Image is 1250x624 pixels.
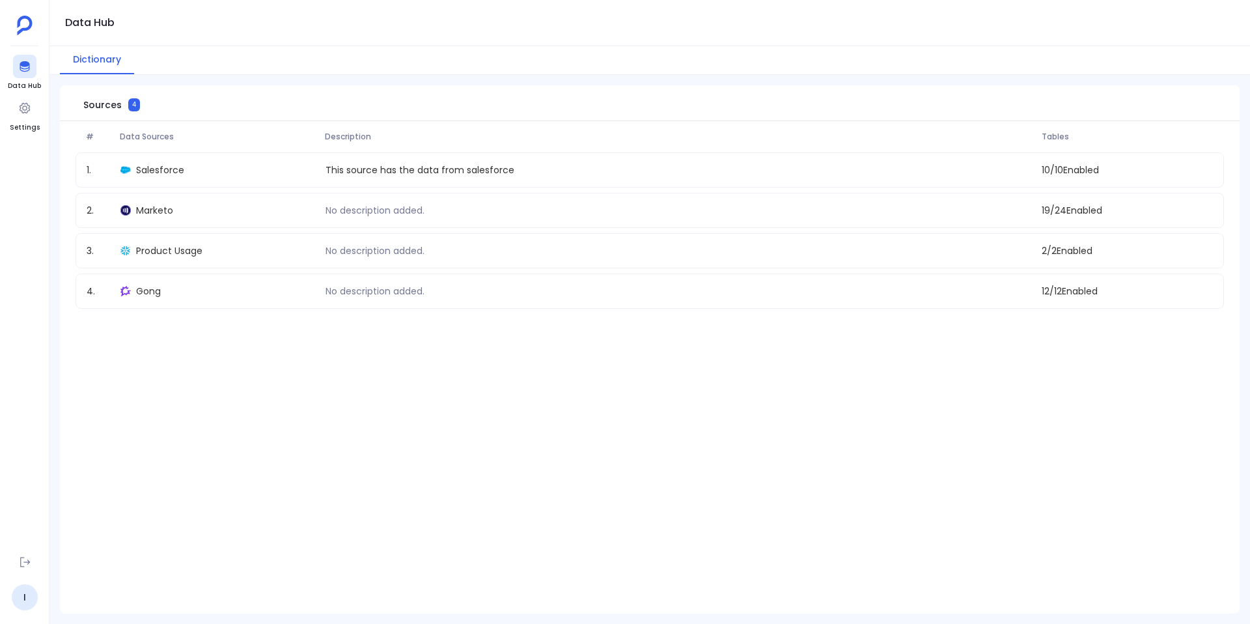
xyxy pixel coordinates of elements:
[81,204,115,218] span: 2 .
[1036,244,1218,258] span: 2 / 2 Enabled
[8,81,41,91] span: Data Hub
[12,584,38,610] a: I
[136,204,173,217] span: Marketo
[60,46,134,74] button: Dictionary
[1036,163,1218,177] span: 10 / 10 Enabled
[320,204,430,218] p: No description added.
[17,16,33,35] img: petavue logo
[83,98,122,111] span: Sources
[320,244,430,258] p: No description added.
[81,244,115,258] span: 3 .
[81,132,115,142] span: #
[8,55,41,91] a: Data Hub
[1036,204,1218,218] span: 19 / 24 Enabled
[320,163,520,177] p: This source has the data from salesforce
[65,14,115,32] h1: Data Hub
[136,285,161,298] span: Gong
[115,132,320,142] span: Data Sources
[10,96,40,133] a: Settings
[81,163,115,177] span: 1 .
[1036,132,1219,142] span: Tables
[320,132,1036,142] span: Description
[128,98,140,111] span: 4
[10,122,40,133] span: Settings
[136,244,202,257] span: Product Usage
[136,163,184,177] span: Salesforce
[1036,285,1218,298] span: 12 / 12 Enabled
[81,285,115,298] span: 4 .
[320,285,430,298] p: No description added.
